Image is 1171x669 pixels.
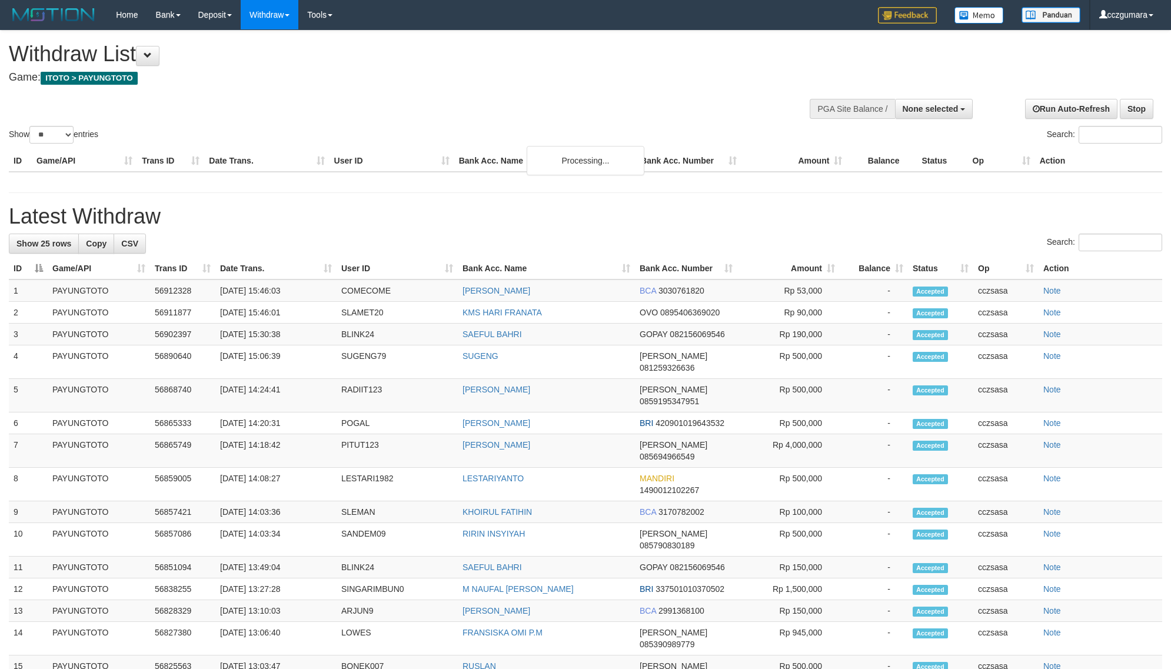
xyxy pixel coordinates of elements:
[840,345,908,379] td: -
[840,279,908,302] td: -
[330,150,454,172] th: User ID
[454,150,636,172] th: Bank Acc. Name
[973,345,1039,379] td: cczsasa
[463,563,522,572] a: SAEFUL BAHRI
[48,557,150,578] td: PAYUNGTOTO
[150,523,215,557] td: 56857086
[215,412,337,434] td: [DATE] 14:20:31
[1043,584,1061,594] a: Note
[337,379,458,412] td: RADIIT123
[9,279,48,302] td: 1
[658,507,704,517] span: Copy 3170782002 to clipboard
[640,418,653,428] span: BRI
[9,600,48,622] td: 13
[337,523,458,557] td: SANDEM09
[656,418,724,428] span: Copy 420901019643532 to clipboard
[215,578,337,600] td: [DATE] 13:27:28
[150,622,215,655] td: 56827380
[636,150,741,172] th: Bank Acc. Number
[48,279,150,302] td: PAYUNGTOTO
[1079,126,1162,144] input: Search:
[1120,99,1153,119] a: Stop
[337,412,458,434] td: POGAL
[658,286,704,295] span: Copy 3030761820 to clipboard
[1043,329,1061,339] a: Note
[215,622,337,655] td: [DATE] 13:06:40
[810,99,894,119] div: PGA Site Balance /
[463,606,530,615] a: [PERSON_NAME]
[215,523,337,557] td: [DATE] 14:03:34
[48,258,150,279] th: Game/API: activate to sort column ascending
[640,385,707,394] span: [PERSON_NAME]
[737,379,840,412] td: Rp 500,000
[840,324,908,345] td: -
[9,72,769,84] h4: Game:
[640,541,694,550] span: Copy 085790830189 to clipboard
[737,501,840,523] td: Rp 100,000
[640,351,707,361] span: [PERSON_NAME]
[840,434,908,468] td: -
[1043,308,1061,317] a: Note
[973,468,1039,501] td: cczsasa
[737,279,840,302] td: Rp 53,000
[9,434,48,468] td: 7
[973,279,1039,302] td: cczsasa
[463,385,530,394] a: [PERSON_NAME]
[48,468,150,501] td: PAYUNGTOTO
[337,557,458,578] td: BLINK24
[204,150,329,172] th: Date Trans.
[121,239,138,248] span: CSV
[913,287,948,297] span: Accepted
[635,258,737,279] th: Bank Acc. Number: activate to sort column ascending
[973,557,1039,578] td: cczsasa
[215,379,337,412] td: [DATE] 14:24:41
[670,329,724,339] span: Copy 082156069546 to clipboard
[48,345,150,379] td: PAYUNGTOTO
[840,622,908,655] td: -
[32,150,137,172] th: Game/API
[48,578,150,600] td: PAYUNGTOTO
[878,7,937,24] img: Feedback.jpg
[658,606,704,615] span: Copy 2991368100 to clipboard
[29,126,74,144] select: Showentries
[86,239,107,248] span: Copy
[973,412,1039,434] td: cczsasa
[9,501,48,523] td: 9
[337,468,458,501] td: LESTARI1982
[913,563,948,573] span: Accepted
[9,302,48,324] td: 2
[215,279,337,302] td: [DATE] 15:46:03
[903,104,959,114] span: None selected
[640,529,707,538] span: [PERSON_NAME]
[215,501,337,523] td: [DATE] 14:03:36
[1043,351,1061,361] a: Note
[895,99,973,119] button: None selected
[48,622,150,655] td: PAYUNGTOTO
[48,600,150,622] td: PAYUNGTOTO
[1039,258,1162,279] th: Action
[840,578,908,600] td: -
[9,412,48,434] td: 6
[463,286,530,295] a: [PERSON_NAME]
[973,578,1039,600] td: cczsasa
[840,600,908,622] td: -
[9,345,48,379] td: 4
[737,345,840,379] td: Rp 500,000
[9,468,48,501] td: 8
[48,324,150,345] td: PAYUNGTOTO
[656,584,724,594] span: Copy 337501010370502 to clipboard
[917,150,967,172] th: Status
[48,523,150,557] td: PAYUNGTOTO
[1025,99,1117,119] a: Run Auto-Refresh
[150,379,215,412] td: 56868740
[337,434,458,468] td: PITUT123
[973,324,1039,345] td: cczsasa
[9,42,769,66] h1: Withdraw List
[48,434,150,468] td: PAYUNGTOTO
[973,523,1039,557] td: cczsasa
[913,607,948,617] span: Accepted
[840,557,908,578] td: -
[337,279,458,302] td: COMECOME
[16,239,71,248] span: Show 25 rows
[215,345,337,379] td: [DATE] 15:06:39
